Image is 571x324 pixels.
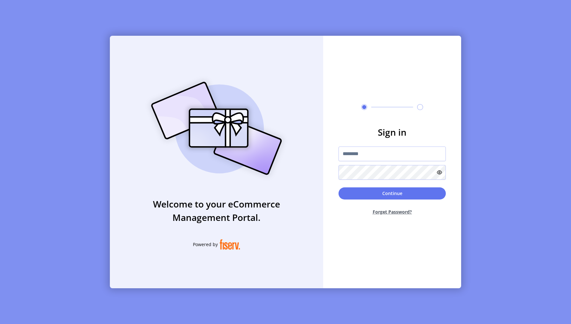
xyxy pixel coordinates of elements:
[339,203,446,220] button: Forget Password?
[110,197,323,224] h3: Welcome to your eCommerce Management Portal.
[193,241,218,248] span: Powered by
[141,75,292,182] img: card_Illustration.svg
[339,187,446,200] button: Continue
[339,125,446,139] h3: Sign in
